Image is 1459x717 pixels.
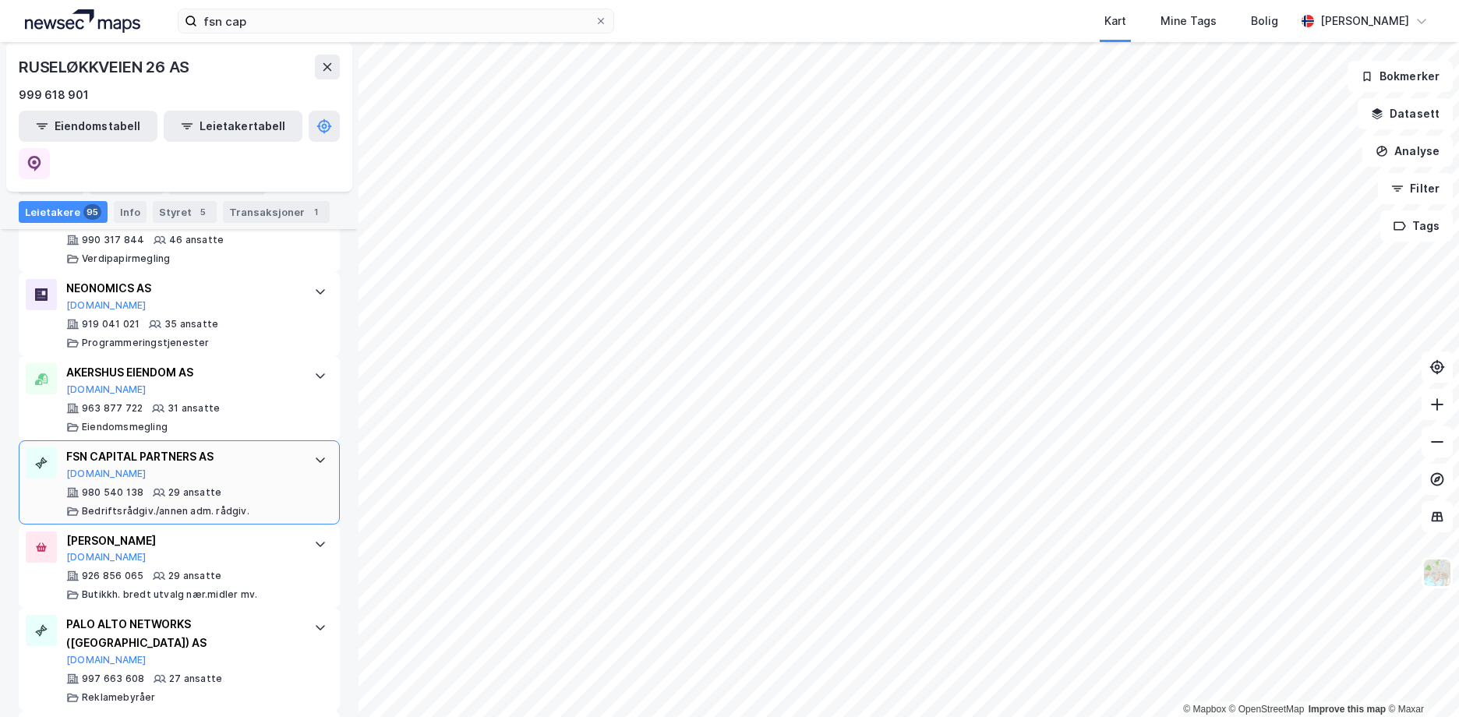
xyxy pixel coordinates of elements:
[308,204,323,220] div: 1
[1362,136,1453,167] button: Analyse
[82,318,140,330] div: 919 041 021
[66,468,147,480] button: [DOMAIN_NAME]
[82,673,144,685] div: 997 663 608
[66,654,147,666] button: [DOMAIN_NAME]
[168,402,220,415] div: 31 ansatte
[169,234,224,246] div: 46 ansatte
[1358,98,1453,129] button: Datasett
[66,299,147,312] button: [DOMAIN_NAME]
[114,201,147,223] div: Info
[82,234,144,246] div: 990 317 844
[1251,12,1278,30] div: Bolig
[1104,12,1126,30] div: Kart
[82,402,143,415] div: 963 877 722
[66,447,299,466] div: FSN CAPITAL PARTNERS AS
[197,9,595,33] input: Søk på adresse, matrikkel, gårdeiere, leietakere eller personer
[82,421,168,433] div: Eiendomsmegling
[1348,61,1453,92] button: Bokmerker
[19,111,157,142] button: Eiendomstabell
[82,691,156,704] div: Reklamebyråer
[66,279,299,298] div: NEONOMICS AS
[195,204,210,220] div: 5
[83,204,101,220] div: 95
[223,201,330,223] div: Transaksjoner
[168,486,221,499] div: 29 ansatte
[1381,642,1459,717] div: Kontrollprogram for chat
[19,55,193,79] div: RUSELØKKVEIEN 26 AS
[1160,12,1217,30] div: Mine Tags
[19,201,108,223] div: Leietakere
[66,383,147,396] button: [DOMAIN_NAME]
[66,363,299,382] div: AKERSHUS EIENDOM AS
[66,615,299,652] div: PALO ALTO NETWORKS ([GEOGRAPHIC_DATA]) AS
[82,486,143,499] div: 980 540 138
[1380,210,1453,242] button: Tags
[66,532,299,550] div: [PERSON_NAME]
[82,588,257,601] div: Butikkh. bredt utvalg nær.midler mv.
[153,201,217,223] div: Styret
[82,337,210,349] div: Programmeringstjenester
[1422,558,1452,588] img: Z
[82,570,143,582] div: 926 856 065
[169,673,222,685] div: 27 ansatte
[1183,704,1226,715] a: Mapbox
[82,253,170,265] div: Verdipapirmegling
[66,551,147,563] button: [DOMAIN_NAME]
[1378,173,1453,204] button: Filter
[168,570,221,582] div: 29 ansatte
[164,318,218,330] div: 35 ansatte
[164,111,302,142] button: Leietakertabell
[82,505,249,517] div: Bedriftsrådgiv./annen adm. rådgiv.
[25,9,140,33] img: logo.a4113a55bc3d86da70a041830d287a7e.svg
[1381,642,1459,717] iframe: Chat Widget
[1229,704,1305,715] a: OpenStreetMap
[19,86,89,104] div: 999 618 901
[1320,12,1409,30] div: [PERSON_NAME]
[1309,704,1386,715] a: Improve this map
